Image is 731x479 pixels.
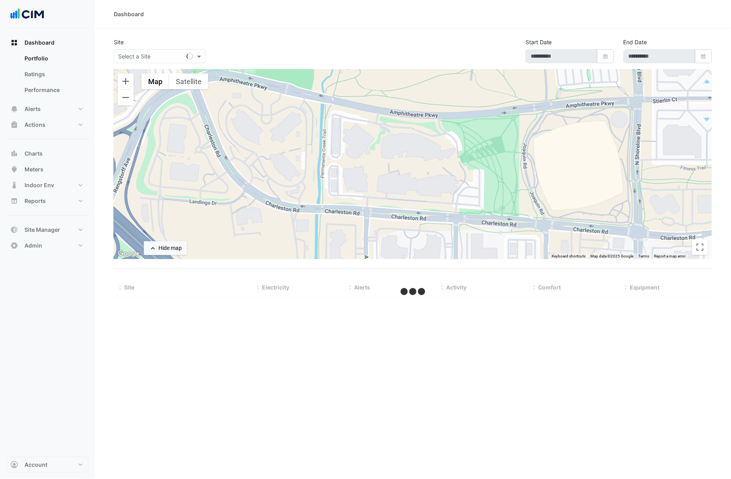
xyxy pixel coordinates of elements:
[118,73,134,89] button: Zoom in
[18,66,89,82] a: Ratings
[144,241,187,255] button: Hide map
[624,38,647,46] label: End Date
[538,284,561,291] span: Comfort
[18,51,89,66] a: Portfolio
[24,105,41,113] span: Alerts
[6,35,89,51] button: Dashboard
[169,73,208,89] button: Show satellite imagery
[6,457,89,473] button: Account
[114,38,124,46] label: Site
[9,6,45,22] img: Company Logo
[6,222,89,238] button: Site Manager
[10,181,18,189] app-icon: Indoor Env
[24,121,45,129] span: Actions
[6,51,89,101] div: Dashboard
[354,284,370,291] span: Alerts
[591,254,634,258] span: Map data ©2025 Google
[116,249,142,259] img: Google
[18,82,89,98] a: Performance
[114,10,144,18] div: Dashboard
[639,254,650,258] a: Terms (opens in new tab)
[10,197,18,205] app-icon: Reports
[526,38,552,46] label: Start Date
[630,284,660,291] span: Equipment
[10,105,18,113] app-icon: Alerts
[10,165,18,173] app-icon: Meters
[116,249,142,259] a: Open this area in Google Maps (opens a new window)
[6,146,89,162] button: Charts
[24,197,46,205] span: Reports
[654,254,686,258] a: Report a map error
[10,150,18,158] app-icon: Charts
[24,165,43,173] span: Meters
[6,117,89,133] button: Actions
[446,284,467,291] span: Activity
[552,254,586,259] button: Keyboard shortcuts
[24,181,54,189] span: Indoor Env
[6,101,89,117] button: Alerts
[124,284,134,291] span: Site
[10,226,18,234] app-icon: Site Manager
[6,162,89,177] button: Meters
[262,284,289,291] span: Electricity
[24,150,43,158] span: Charts
[158,244,182,252] div: Hide map
[24,242,42,250] span: Admin
[10,121,18,129] app-icon: Actions
[10,39,18,47] app-icon: Dashboard
[141,73,169,89] button: Show street map
[10,242,18,250] app-icon: Admin
[692,239,708,255] button: Toggle fullscreen view
[118,90,134,105] button: Zoom out
[24,226,60,234] span: Site Manager
[24,39,55,47] span: Dashboard
[6,177,89,193] button: Indoor Env
[6,193,89,209] button: Reports
[24,461,47,469] span: Account
[6,238,89,254] button: Admin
